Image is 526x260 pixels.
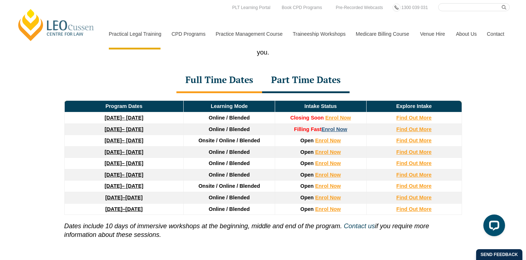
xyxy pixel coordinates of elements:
a: Find Out More [396,160,432,166]
a: [DATE]–[DATE] [105,206,142,212]
i: Dates include 10 days of immersive workshops at the beginning, middle and end of the program. [64,222,342,230]
span: Onsite / Online / Blended [198,138,260,143]
a: [PERSON_NAME] Centre for Law [16,8,96,42]
span: [DATE] [125,195,143,200]
a: Find Out More [396,126,432,132]
a: Practice Management Course [210,18,287,49]
span: Open [300,160,314,166]
a: Medicare Billing Course [350,18,415,49]
span: 1300 039 031 [401,5,428,10]
a: Contact us [344,222,375,230]
strong: Filling Fast [294,126,321,132]
td: Learning Mode [184,101,275,112]
span: [DATE] [125,206,143,212]
a: Enrol Now [325,115,351,121]
span: Online / Blended [209,172,250,178]
span: Open [300,195,314,200]
a: [DATE]– [DATE] [104,115,143,121]
a: [DATE]– [DATE] [104,138,143,143]
a: Venue Hire [415,18,450,49]
span: Online / Blended [209,115,250,121]
a: Enrol Now [315,183,341,189]
span: Online / Blended [209,206,250,212]
strong: [DATE] [104,115,122,121]
a: Enrol Now [315,138,341,143]
a: 1300 039 031 [399,4,429,12]
a: Find Out More [396,149,432,155]
a: Contact [482,18,510,49]
a: Enrol Now [315,160,341,166]
strong: [DATE] [104,160,122,166]
td: Program Dates [64,101,184,112]
a: Enrol Now [315,206,341,212]
a: Book CPD Programs [280,4,324,12]
iframe: LiveChat chat widget [478,212,508,242]
a: Find Out More [396,138,432,143]
a: CPD Programs [166,18,210,49]
a: Find Out More [396,115,432,121]
a: Enrol Now [321,126,347,132]
span: Open [300,172,314,178]
a: Find Out More [396,183,432,189]
p: if you require more information about these sessions. [64,215,462,239]
span: Open [300,183,314,189]
div: Full Time Dates [176,68,262,93]
span: Online / Blended [209,126,250,132]
td: Explore Intake [366,101,462,112]
a: [DATE]– [DATE] [104,160,143,166]
a: Practical Legal Training [103,18,166,49]
strong: [DATE] [104,126,122,132]
span: Open [300,206,314,212]
a: [DATE]– [DATE] [104,183,143,189]
strong: [DATE] [104,172,122,178]
span: Open [300,149,314,155]
a: About Us [450,18,482,49]
strong: [DATE] [104,149,122,155]
span: Onsite / Online / Blended [198,183,260,189]
a: Enrol Now [315,149,341,155]
a: [DATE]– [DATE] [104,172,143,178]
span: Online / Blended [209,160,250,166]
span: Online / Blended [209,195,250,200]
strong: [DATE] [104,138,122,143]
strong: [DATE] [105,195,123,200]
a: Find Out More [396,172,432,178]
a: Pre-Recorded Webcasts [334,4,385,12]
span: Closing Soon [290,115,324,121]
a: Find Out More [396,195,432,200]
a: [DATE]– [DATE] [104,126,143,132]
a: [DATE]–[DATE] [105,195,142,200]
a: Find Out More [396,206,432,212]
span: Online / Blended [209,149,250,155]
a: PLT Learning Portal [230,4,272,12]
a: Enrol Now [315,172,341,178]
div: Part Time Dates [262,68,350,93]
span: Open [300,138,314,143]
a: Enrol Now [315,195,341,200]
a: Traineeship Workshops [287,18,350,49]
a: [DATE]– [DATE] [104,149,143,155]
td: Intake Status [275,101,366,112]
strong: [DATE] [105,206,123,212]
strong: [DATE] [104,183,122,189]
